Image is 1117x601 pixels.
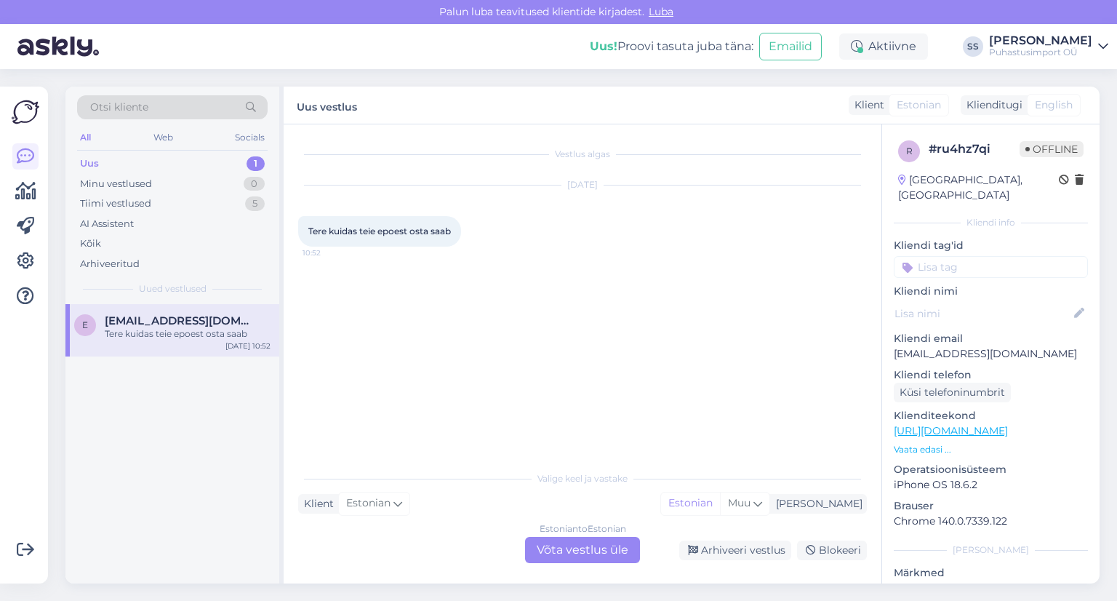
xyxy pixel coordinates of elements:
p: iPhone OS 18.6.2 [894,477,1088,493]
span: Offline [1020,141,1084,157]
div: Minu vestlused [80,177,152,191]
div: [PERSON_NAME] [770,496,862,512]
b: Uus! [590,39,617,53]
p: Chrome 140.0.7339.122 [894,514,1088,529]
p: Kliendi nimi [894,284,1088,299]
label: Uus vestlus [297,95,357,115]
span: enelimanniste9@gmail.com [105,314,256,327]
span: Estonian [897,97,941,113]
div: Blokeeri [797,541,867,560]
div: All [77,128,94,147]
div: [GEOGRAPHIC_DATA], [GEOGRAPHIC_DATA] [898,172,1059,203]
div: [PERSON_NAME] [989,35,1092,47]
div: SS [963,36,983,57]
div: [DATE] [298,178,867,191]
p: Kliendi telefon [894,367,1088,383]
span: Estonian [346,495,391,512]
div: Valige keel ja vastake [298,472,867,485]
div: Arhiveeri vestlus [679,541,791,560]
div: AI Assistent [80,217,134,231]
div: Kliendi info [894,216,1088,229]
div: Klienditugi [961,97,1022,113]
div: Tere kuidas teie epoest osta saab [105,327,271,341]
div: Proovi tasuta juba täna: [590,38,753,55]
div: Vestlus algas [298,148,867,161]
p: Kliendi tag'id [894,238,1088,253]
a: [URL][DOMAIN_NAME] [894,424,1008,437]
div: Socials [232,128,268,147]
div: Estonian [661,493,720,514]
img: Askly Logo [12,98,39,126]
div: Web [151,128,176,147]
button: Emailid [759,33,822,60]
span: English [1035,97,1073,113]
div: Uus [80,156,99,171]
div: # ru4hz7qi [929,140,1020,158]
p: Klienditeekond [894,408,1088,423]
p: Kliendi email [894,331,1088,346]
span: Luba [644,5,678,18]
span: Tere kuidas teie epoest osta saab [308,226,451,236]
span: r [906,146,913,156]
div: [PERSON_NAME] [894,544,1088,557]
div: Tiimi vestlused [80,196,151,211]
span: Uued vestlused [139,282,207,295]
div: 5 [245,196,265,211]
a: [PERSON_NAME]Puhastusimport OÜ [989,35,1108,58]
input: Lisa nimi [894,306,1071,322]
p: [EMAIL_ADDRESS][DOMAIN_NAME] [894,346,1088,362]
div: Võta vestlus üle [525,537,640,563]
div: Estonian to Estonian [540,522,626,536]
span: 10:52 [303,247,357,258]
div: Klient [849,97,884,113]
div: 1 [247,156,265,171]
div: 0 [244,177,265,191]
div: Klient [298,496,334,512]
p: Brauser [894,498,1088,514]
p: Märkmed [894,565,1088,581]
p: Operatsioonisüsteem [894,462,1088,477]
input: Lisa tag [894,256,1088,278]
div: [DATE] 10:52 [225,341,271,351]
div: Kõik [80,236,101,251]
span: Otsi kliente [90,100,148,115]
div: Puhastusimport OÜ [989,47,1092,58]
div: Küsi telefoninumbrit [894,383,1011,402]
p: Vaata edasi ... [894,443,1088,456]
div: Aktiivne [839,33,928,60]
span: e [82,319,88,330]
span: Muu [728,496,750,509]
div: Arhiveeritud [80,257,140,271]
